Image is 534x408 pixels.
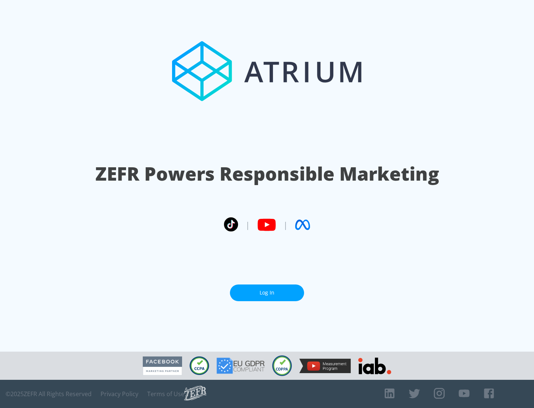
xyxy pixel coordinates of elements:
h1: ZEFR Powers Responsible Marketing [95,161,439,187]
img: Facebook Marketing Partner [143,356,182,375]
span: | [245,219,250,230]
span: | [283,219,288,230]
img: CCPA Compliant [189,356,209,375]
a: Privacy Policy [100,390,138,398]
a: Log In [230,284,304,301]
img: COPPA Compliant [272,355,292,376]
img: IAB [358,358,391,374]
span: © 2025 ZEFR All Rights Reserved [6,390,92,398]
a: Terms of Use [147,390,184,398]
img: GDPR Compliant [217,358,265,374]
img: YouTube Measurement Program [299,359,351,373]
